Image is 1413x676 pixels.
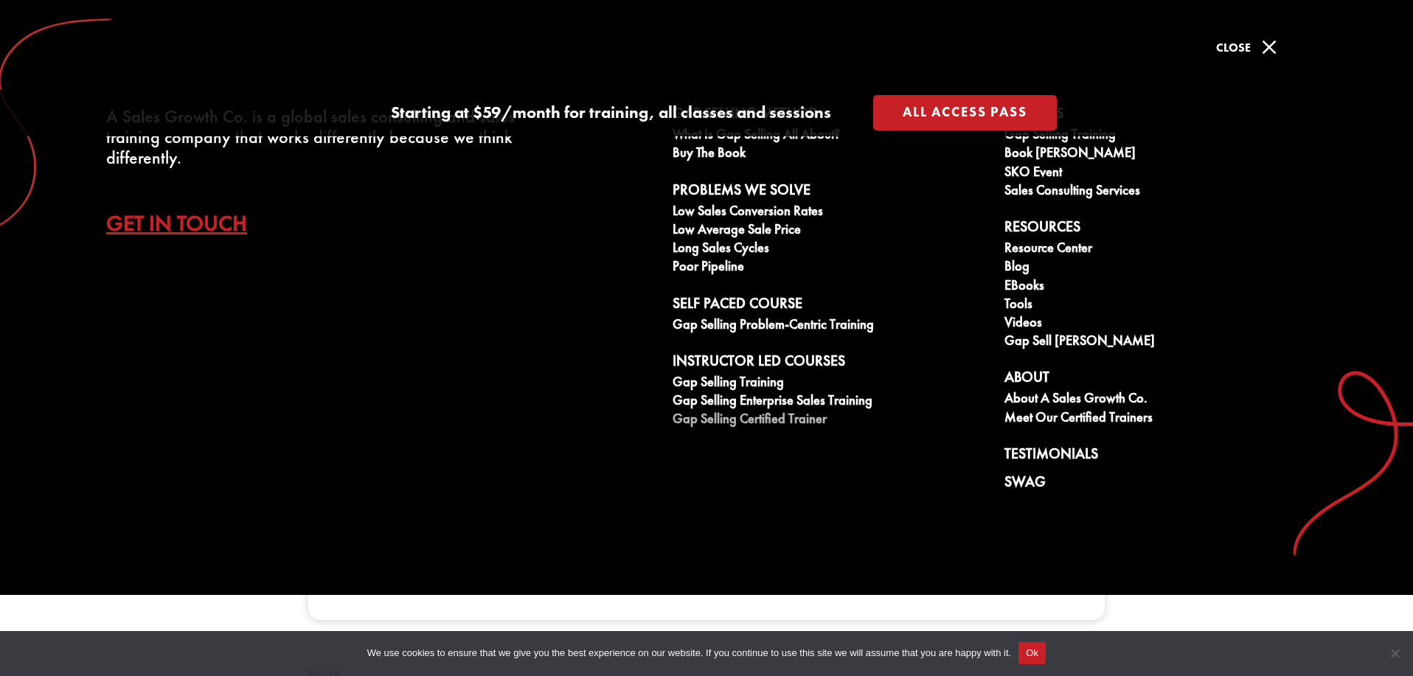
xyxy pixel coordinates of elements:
[673,240,988,259] a: Long Sales Cycles
[673,374,988,393] a: Gap Selling Training
[1004,164,1320,183] a: SKO Event
[106,198,269,249] a: Get In Touch
[673,317,988,335] a: Gap Selling Problem-Centric Training
[1004,183,1320,201] a: Sales Consulting Services
[1004,259,1320,277] a: Blog
[1004,410,1320,428] a: Meet our Certified Trainers
[673,222,988,240] a: Low Average Sale Price
[673,259,988,277] a: Poor Pipeline
[1004,145,1320,164] a: Book [PERSON_NAME]
[367,646,1011,661] span: We use cookies to ensure that we give you the best experience on our website. If you continue to ...
[673,127,988,145] a: What is Gap Selling all about?
[673,181,988,203] a: Problems We Solve
[1254,32,1284,62] span: M
[1004,333,1320,352] a: Gap Sell [PERSON_NAME]
[1004,369,1320,391] a: About
[673,411,988,430] a: Gap Selling Certified Trainer
[1004,473,1320,495] a: Swag
[673,295,988,317] a: Self Paced Course
[1004,218,1320,240] a: Resources
[1018,642,1046,664] button: Ok
[1216,40,1251,55] span: Close
[673,203,988,222] a: Low Sales Conversion Rates
[673,393,988,411] a: Gap Selling Enterprise Sales Training
[873,95,1057,130] a: All Access Pass
[1004,391,1320,409] a: About A Sales Growth Co.
[673,352,988,374] a: Instructor Led Courses
[1004,296,1320,315] a: Tools
[1004,315,1320,333] a: Videos
[1004,127,1320,145] a: Gap Selling Training
[1004,240,1320,259] a: Resource Center
[1387,646,1402,661] span: No
[1004,278,1320,296] a: eBooks
[106,106,528,168] div: A Sales Growth Co. is a global sales consulting and sales training company that works differently...
[673,145,988,164] a: Buy The Book
[1004,445,1320,467] a: Testimonials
